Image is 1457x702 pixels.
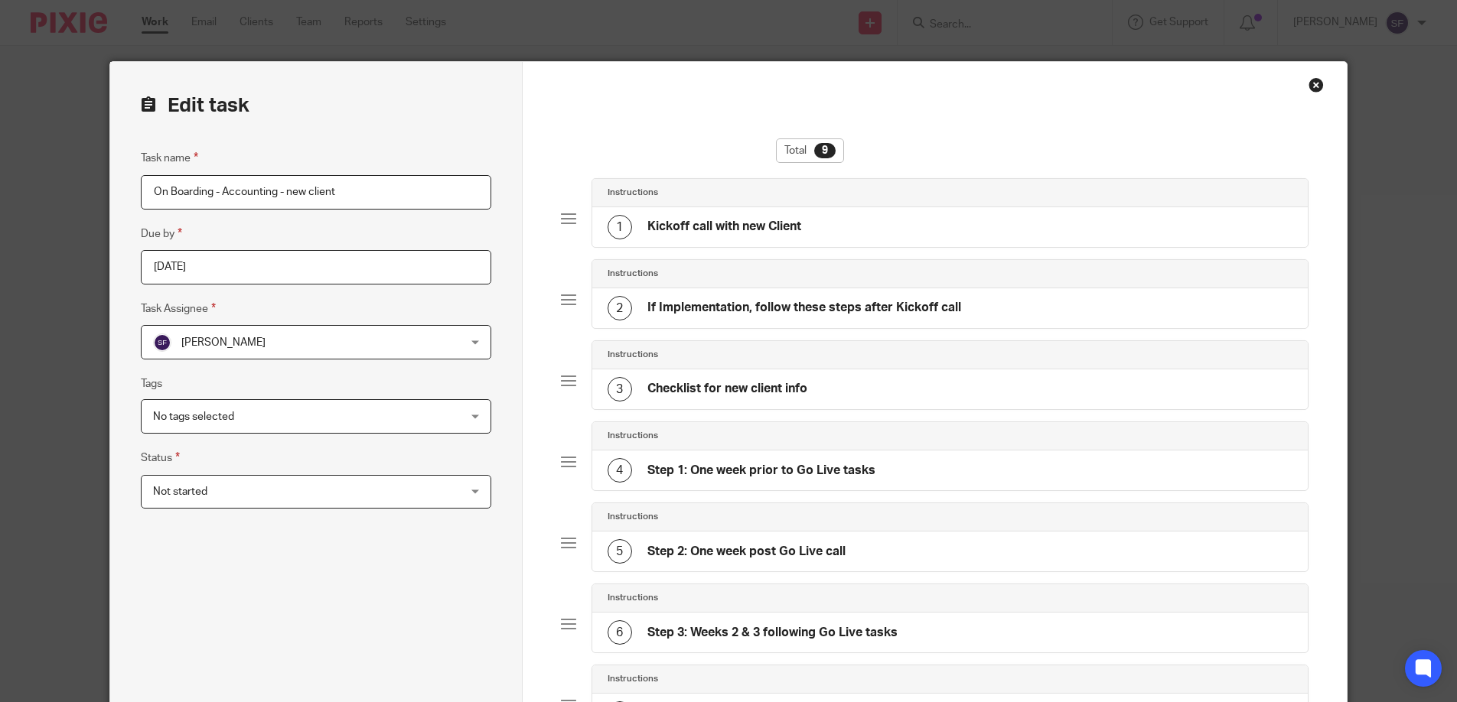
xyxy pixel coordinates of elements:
[141,250,491,284] input: Pick a date
[1309,77,1324,93] div: Close this dialog window
[141,225,182,242] label: Due by
[814,143,836,158] div: 9
[141,300,216,317] label: Task Assignee
[608,268,658,280] h4: Instructions
[608,349,658,361] h4: Instructions
[153,486,207,497] span: Not started
[608,430,658,442] h4: Instructions
[608,592,658,604] h4: Instructions
[141,149,198,167] label: Task name
[647,463,875,479] h4: Step 1: One week prior to Go Live tasks
[141,376,162,392] label: Tags
[647,219,801,235] h4: Kickoff call with new Client
[608,511,658,523] h4: Instructions
[181,337,266,348] span: [PERSON_NAME]
[153,333,171,352] img: svg%3E
[647,625,898,641] h4: Step 3: Weeks 2 & 3 following Go Live tasks
[608,296,632,320] div: 2
[647,544,846,560] h4: Step 2: One week post Go Live call
[153,411,234,422] span: No tags selected
[608,187,658,199] h4: Instructions
[608,215,632,239] div: 1
[608,620,632,645] div: 6
[647,381,807,397] h4: Checklist for new client info
[776,138,844,163] div: Total
[608,539,632,564] div: 5
[608,458,632,483] div: 4
[608,673,658,685] h4: Instructions
[647,300,961,316] h4: If Implementation, follow these steps after Kickoff call
[608,377,632,401] div: 3
[141,449,180,466] label: Status
[141,93,491,119] h2: Edit task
